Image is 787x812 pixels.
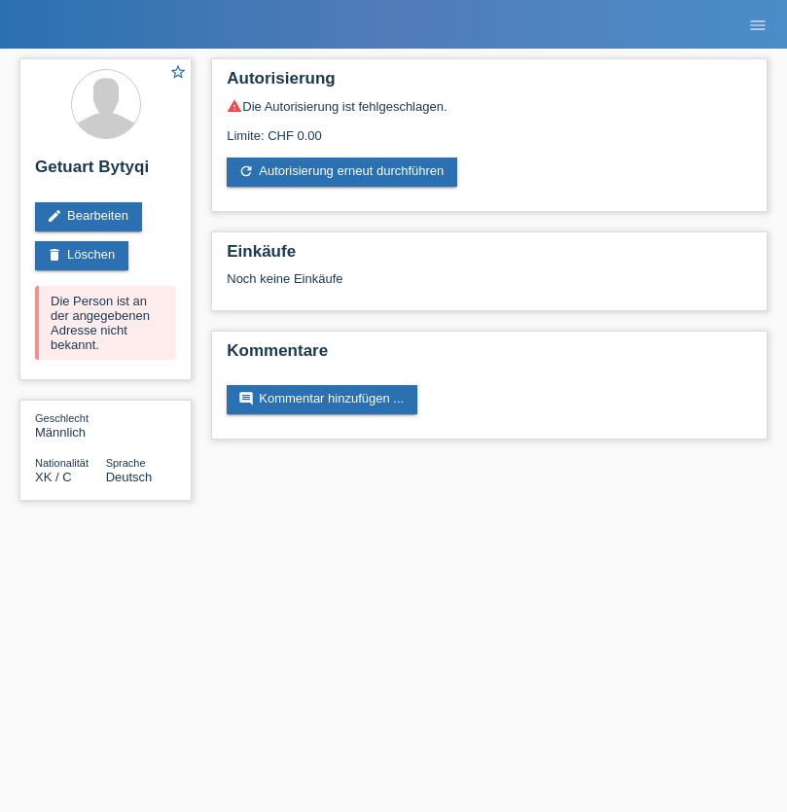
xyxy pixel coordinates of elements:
h2: Kommentare [227,341,752,371]
i: comment [238,391,254,406]
a: deleteLöschen [35,241,128,270]
i: star_border [169,63,187,81]
span: Geschlecht [35,412,89,424]
a: menu [738,18,777,30]
a: star_border [169,63,187,84]
div: Die Autorisierung ist fehlgeschlagen. [227,98,752,114]
i: refresh [238,163,254,179]
div: Noch keine Einkäufe [227,271,752,300]
h2: Autorisierung [227,69,752,98]
span: Nationalität [35,457,89,469]
i: menu [748,16,768,35]
i: delete [47,247,62,263]
div: Die Person ist an der angegebenen Adresse nicht bekannt. [35,286,176,360]
i: edit [47,208,62,224]
i: warning [227,98,242,114]
div: Männlich [35,410,106,440]
span: Deutsch [106,470,153,484]
a: editBearbeiten [35,202,142,231]
h2: Einkäufe [227,242,752,271]
span: Kosovo / C / 12.06.2018 [35,470,72,484]
div: Limite: CHF 0.00 [227,114,752,143]
a: commentKommentar hinzufügen ... [227,385,417,414]
h2: Getuart Bytyqi [35,158,176,187]
a: refreshAutorisierung erneut durchführen [227,158,457,187]
span: Sprache [106,457,146,469]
